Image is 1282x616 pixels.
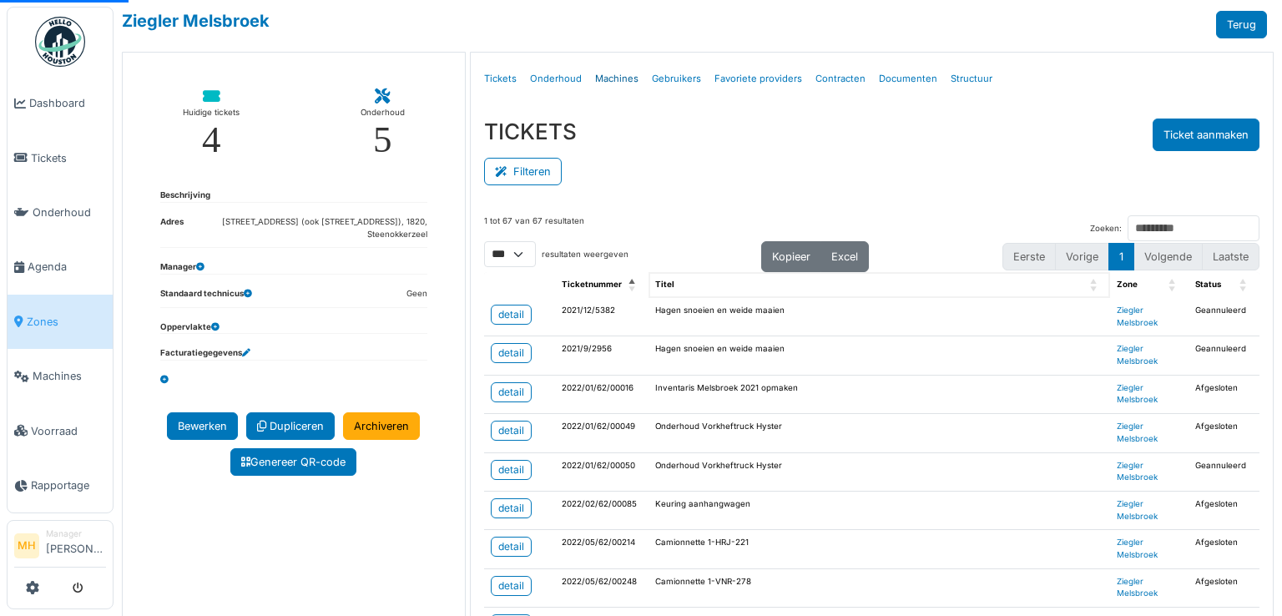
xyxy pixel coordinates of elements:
[491,498,532,518] a: detail
[649,414,1110,452] td: Onderhoud Vorkheftruck Hyster
[1239,272,1249,298] span: Status: Activate to sort
[1189,530,1259,568] td: Afgesloten
[361,104,405,121] div: Onderhoud
[1189,491,1259,529] td: Afgesloten
[555,298,649,336] td: 2021/12/5382
[523,59,588,98] a: Onderhoud
[1189,336,1259,375] td: Geannuleerd
[649,568,1110,607] td: Camionnette 1-VNR-278
[491,421,532,441] a: detail
[491,305,532,325] a: detail
[498,346,524,361] div: detail
[649,375,1110,413] td: Inventaris Melsbroek 2021 opmaken
[645,59,708,98] a: Gebruikers
[649,491,1110,529] td: Keuring aanhangwagen
[491,537,532,557] a: detail
[14,533,39,558] li: MH
[14,528,106,568] a: MH Manager[PERSON_NAME]
[246,412,335,440] a: Dupliceren
[555,530,649,568] td: 2022/05/62/00214
[649,336,1110,375] td: Hagen snoeien en weide maaien
[1090,223,1122,235] label: Zoeken:
[491,343,532,363] a: detail
[477,59,523,98] a: Tickets
[160,261,204,274] dt: Manager
[944,59,999,98] a: Structuur
[46,528,106,540] div: Manager
[1117,577,1158,598] a: Ziegler Melsbroek
[1117,499,1158,521] a: Ziegler Melsbroek
[555,452,649,491] td: 2022/01/62/00050
[230,448,356,476] a: Genereer QR-code
[8,295,113,349] a: Zones
[1189,568,1259,607] td: Afgesloten
[628,272,638,298] span: Ticketnummer: Activate to invert sorting
[831,250,858,263] span: Excel
[1117,383,1158,405] a: Ziegler Melsbroek
[8,403,113,457] a: Voorraad
[33,368,106,384] span: Machines
[588,59,645,98] a: Machines
[202,121,221,159] div: 4
[160,288,252,307] dt: Standaard technicus
[1168,272,1179,298] span: Zone: Activate to sort
[872,59,944,98] a: Documenten
[649,298,1110,336] td: Hagen snoeien en weide maaien
[169,76,253,172] a: Huidige tickets 4
[498,539,524,554] div: detail
[498,578,524,593] div: detail
[8,76,113,130] a: Dashboard
[29,95,106,111] span: Dashboard
[1117,344,1158,366] a: Ziegler Melsbroek
[1189,414,1259,452] td: Afgesloten
[160,347,250,360] dt: Facturatiegegevens
[8,349,113,403] a: Machines
[1153,119,1259,151] button: Ticket aanmaken
[809,59,872,98] a: Contracten
[1117,461,1158,482] a: Ziegler Melsbroek
[655,280,674,289] span: Titel
[555,336,649,375] td: 2021/9/2956
[491,382,532,402] a: detail
[8,458,113,512] a: Rapportage
[1216,11,1267,38] a: Terug
[498,501,524,516] div: detail
[649,530,1110,568] td: Camionnette 1-HRJ-221
[491,576,532,596] a: detail
[8,185,113,240] a: Onderhoud
[542,249,628,261] label: resultaten weergeven
[1189,452,1259,491] td: Geannuleerd
[28,259,106,275] span: Agenda
[160,189,210,202] dt: Beschrijving
[8,130,113,184] a: Tickets
[406,288,427,300] dd: Geen
[498,462,524,477] div: detail
[708,59,809,98] a: Favoriete providers
[498,307,524,322] div: detail
[484,215,584,241] div: 1 tot 67 van 67 resultaten
[167,412,238,440] a: Bewerken
[555,375,649,413] td: 2022/01/62/00016
[1090,272,1100,298] span: Titel: Activate to sort
[373,121,392,159] div: 5
[555,568,649,607] td: 2022/05/62/00248
[1189,375,1259,413] td: Afgesloten
[1195,280,1221,289] span: Status
[772,250,810,263] span: Kopieer
[491,460,532,480] a: detail
[160,216,184,247] dt: Adres
[498,385,524,400] div: detail
[343,412,420,440] a: Archiveren
[160,321,220,334] dt: Oppervlakte
[1117,538,1158,559] a: Ziegler Melsbroek
[649,452,1110,491] td: Onderhoud Vorkheftruck Hyster
[122,11,270,31] a: Ziegler Melsbroek
[35,17,85,67] img: Badge_color-CXgf-gQk.svg
[1108,243,1134,270] button: 1
[31,150,106,166] span: Tickets
[498,423,524,438] div: detail
[484,119,577,144] h3: TICKETS
[184,216,427,240] dd: [STREET_ADDRESS] (ook [STREET_ADDRESS]), 1820, Steenokkerzeel
[1117,280,1138,289] span: Zone
[761,241,821,272] button: Kopieer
